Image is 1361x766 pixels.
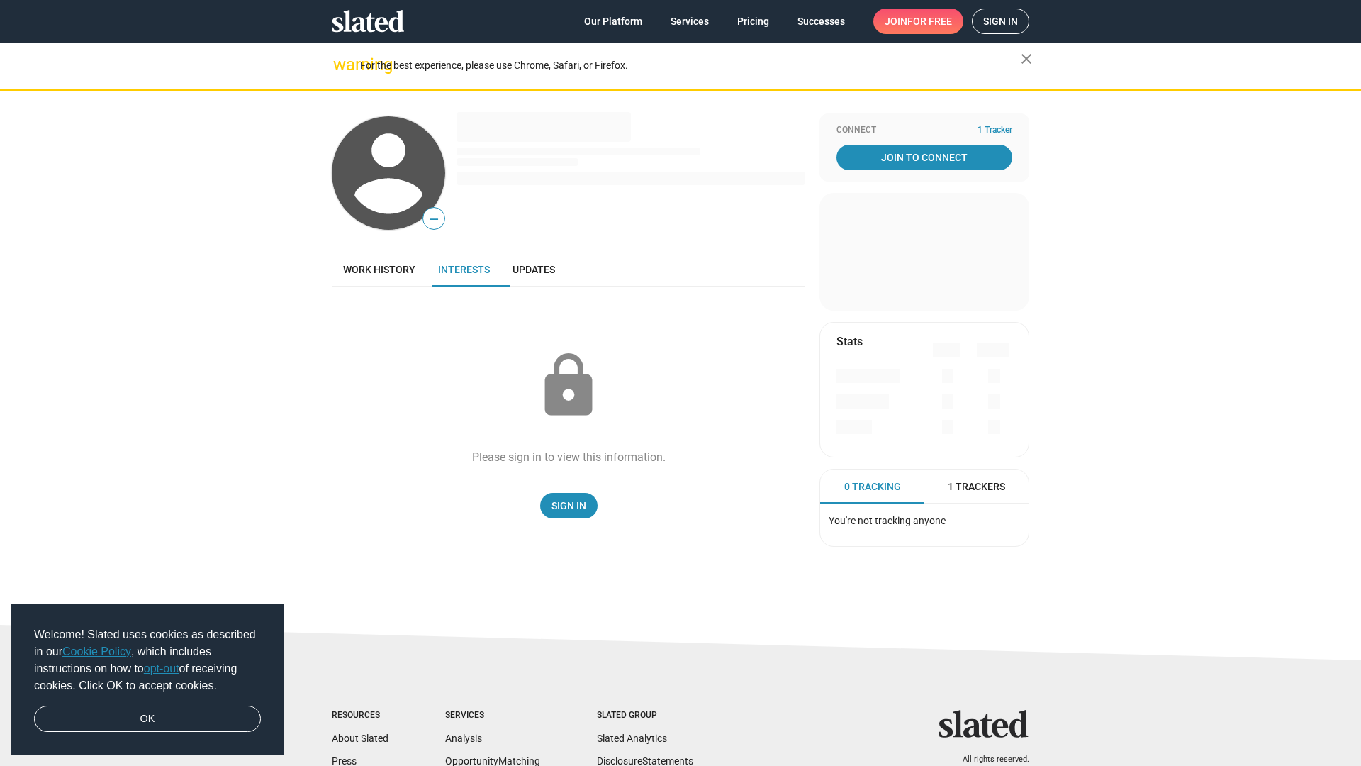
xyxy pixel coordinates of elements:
span: Join To Connect [839,145,1009,170]
a: Services [659,9,720,34]
span: Updates [513,264,555,275]
a: Join To Connect [836,145,1012,170]
a: Interests [427,252,501,287]
a: Our Platform [573,9,654,34]
a: Slated Analytics [597,733,667,744]
span: Successes [797,9,845,34]
a: About Slated [332,733,388,744]
a: dismiss cookie message [34,706,261,733]
span: Welcome! Slated uses cookies as described in our , which includes instructions on how to of recei... [34,626,261,694]
span: Sign In [551,493,586,518]
span: 1 Tracker [978,125,1012,136]
a: Sign in [972,9,1029,34]
div: Resources [332,710,388,721]
a: Updates [501,252,566,287]
span: Pricing [737,9,769,34]
span: Sign in [983,9,1018,33]
a: Work history [332,252,427,287]
span: Work history [343,264,415,275]
mat-card-title: Stats [836,334,863,349]
span: — [423,210,444,228]
span: You're not tracking anyone [829,515,946,526]
span: 0 Tracking [844,480,901,494]
div: Services [445,710,540,721]
a: Analysis [445,733,482,744]
span: Interests [438,264,490,275]
div: Please sign in to view this information. [472,450,666,465]
span: 1 Trackers [948,480,1005,494]
span: Join [885,9,952,34]
div: Slated Group [597,710,693,721]
a: Pricing [726,9,780,34]
a: Sign In [540,493,598,518]
a: Joinfor free [873,9,963,34]
div: Connect [836,125,1012,136]
div: For the best experience, please use Chrome, Safari, or Firefox. [360,56,1021,75]
a: opt-out [144,662,179,675]
div: cookieconsent [11,604,284,755]
mat-icon: close [1018,50,1035,67]
mat-icon: lock [533,350,604,421]
span: for free [907,9,952,34]
mat-icon: warning [333,56,350,73]
span: Our Platform [584,9,642,34]
a: Cookie Policy [62,645,131,657]
span: Services [671,9,709,34]
a: Successes [786,9,856,34]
